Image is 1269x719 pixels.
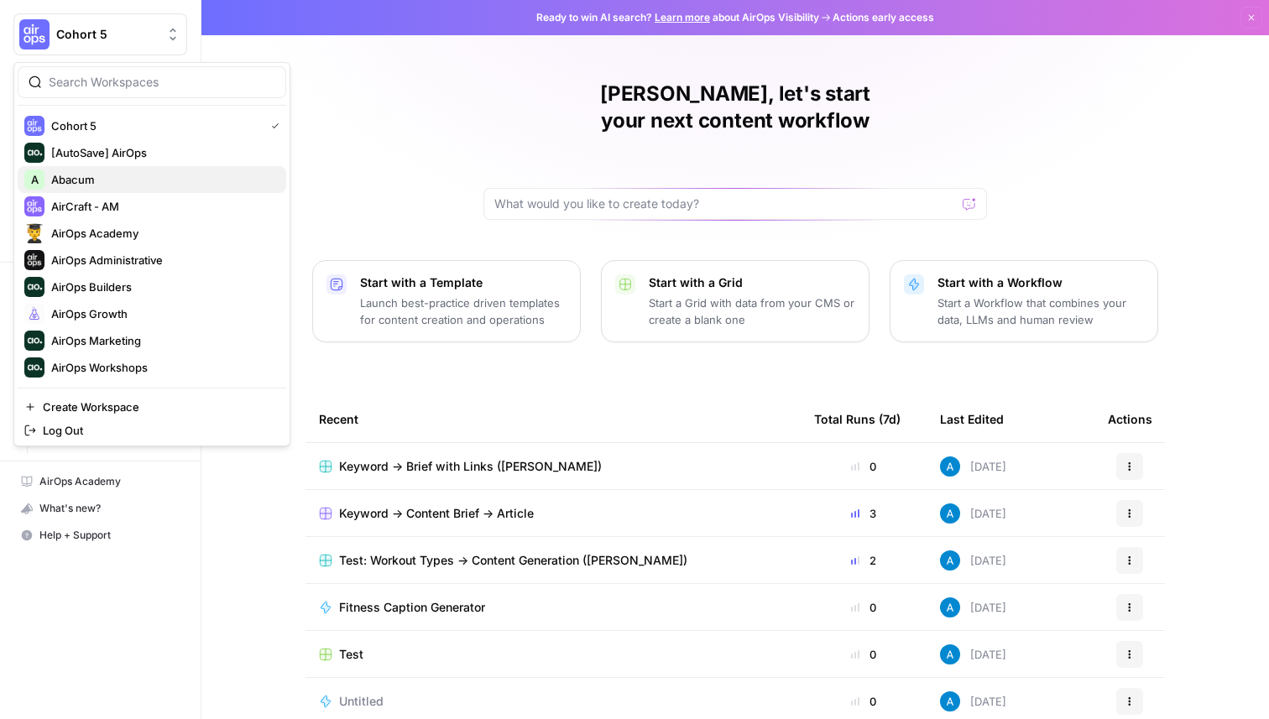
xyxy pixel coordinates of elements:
[51,198,273,215] span: AirCraft - AM
[940,456,1006,477] div: [DATE]
[24,116,44,136] img: Cohort 5 Logo
[49,74,275,91] input: Search Workspaces
[814,396,901,442] div: Total Runs (7d)
[43,399,273,415] span: Create Workspace
[14,496,186,521] div: What's new?
[483,81,987,134] h1: [PERSON_NAME], let's start your next content workflow
[13,495,187,522] button: What's new?
[13,522,187,549] button: Help + Support
[312,260,581,342] button: Start with a TemplateLaunch best-practice driven templates for content creation and operations
[940,550,1006,571] div: [DATE]
[814,552,913,569] div: 2
[51,171,273,188] span: Abacum
[24,331,44,351] img: AirOps Marketing Logo
[18,419,286,442] a: Log Out
[19,19,50,49] img: Cohort 5 Logo
[937,294,1144,328] p: Start a Workflow that combines your data, LLMs and human review
[814,599,913,616] div: 0
[536,10,819,25] span: Ready to win AI search? about AirOps Visibility
[319,505,787,522] a: Keyword -> Content Brief -> Article
[51,359,273,376] span: AirOps Workshops
[13,62,290,446] div: Workspace: Cohort 5
[814,646,913,663] div: 0
[940,644,1006,664] div: [DATE]
[339,552,687,569] span: Test: Workout Types -> Content Generation ([PERSON_NAME])
[814,693,913,710] div: 0
[940,597,1006,617] div: [DATE]
[833,10,934,25] span: Actions early access
[43,422,273,439] span: Log Out
[24,277,44,297] img: AirOps Builders Logo
[56,26,158,43] span: Cohort 5
[319,599,787,616] a: Fitness Caption Generator
[339,646,363,663] span: Test
[51,117,258,134] span: Cohort 5
[319,646,787,663] a: Test
[940,550,960,571] img: o3cqybgnmipr355j8nz4zpq1mc6x
[31,171,39,188] span: A
[51,144,273,161] span: [AutoSave] AirOps
[319,458,787,475] a: Keyword -> Brief with Links ([PERSON_NAME])
[940,503,1006,524] div: [DATE]
[51,305,273,322] span: AirOps Growth
[360,294,567,328] p: Launch best-practice driven templates for content creation and operations
[494,195,956,212] input: What would you like to create today?
[24,196,44,216] img: AirCraft - AM Logo
[24,143,44,163] img: [AutoSave] AirOps Logo
[13,13,187,55] button: Workspace: Cohort 5
[940,396,1004,442] div: Last Edited
[601,260,869,342] button: Start with a GridStart a Grid with data from your CMS or create a blank one
[655,11,710,23] a: Learn more
[937,274,1144,291] p: Start with a Workflow
[319,396,787,442] div: Recent
[51,225,273,242] span: AirOps Academy
[339,505,534,522] span: Keyword -> Content Brief -> Article
[890,260,1158,342] button: Start with a WorkflowStart a Workflow that combines your data, LLMs and human review
[39,528,180,543] span: Help + Support
[649,274,855,291] p: Start with a Grid
[339,458,602,475] span: Keyword -> Brief with Links ([PERSON_NAME])
[24,250,44,270] img: AirOps Administrative Logo
[51,252,273,268] span: AirOps Administrative
[940,691,1006,711] div: [DATE]
[940,503,960,524] img: o3cqybgnmipr355j8nz4zpq1mc6x
[649,294,855,328] p: Start a Grid with data from your CMS or create a blank one
[24,223,44,243] img: AirOps Academy Logo
[940,456,960,477] img: o3cqybgnmipr355j8nz4zpq1mc6x
[940,644,960,664] img: o3cqybgnmipr355j8nz4zpq1mc6x
[940,691,960,711] img: o3cqybgnmipr355j8nz4zpq1mc6x
[360,274,567,291] p: Start with a Template
[319,693,787,710] a: Untitled
[1108,396,1152,442] div: Actions
[339,693,384,710] span: Untitled
[13,468,187,495] a: AirOps Academy
[51,332,273,349] span: AirOps Marketing
[814,505,913,522] div: 3
[24,357,44,378] img: AirOps Workshops Logo
[51,279,273,295] span: AirOps Builders
[339,599,485,616] span: Fitness Caption Generator
[319,552,787,569] a: Test: Workout Types -> Content Generation ([PERSON_NAME])
[814,458,913,475] div: 0
[18,395,286,419] a: Create Workspace
[39,474,180,489] span: AirOps Academy
[940,597,960,617] img: o3cqybgnmipr355j8nz4zpq1mc6x
[24,304,44,324] img: AirOps Growth Logo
